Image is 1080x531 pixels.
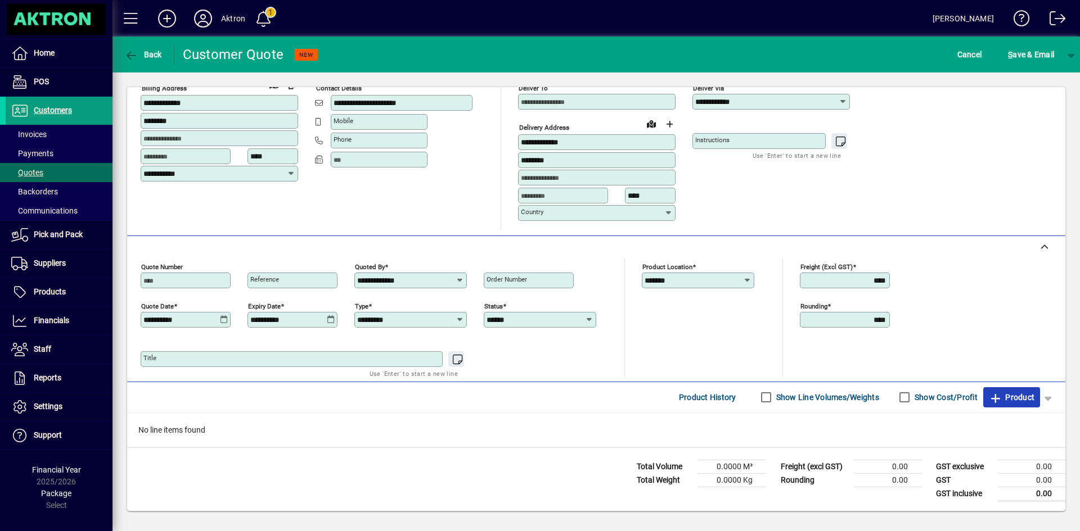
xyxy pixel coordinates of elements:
[800,302,827,310] mat-label: Rounding
[6,125,112,144] a: Invoices
[334,135,352,143] mat-label: Phone
[283,76,301,94] button: Copy to Delivery address
[34,430,62,439] span: Support
[521,208,543,216] mat-label: Country
[221,10,245,28] div: Aktron
[6,421,112,450] a: Support
[1008,50,1012,59] span: S
[1041,2,1066,39] a: Logout
[34,106,72,115] span: Customers
[34,77,49,86] span: POS
[11,206,78,215] span: Communications
[6,39,112,67] a: Home
[143,354,156,362] mat-label: Title
[642,262,692,270] mat-label: Product location
[124,50,162,59] span: Back
[6,221,112,249] a: Pick and Pack
[998,460,1065,473] td: 0.00
[912,392,978,403] label: Show Cost/Profit
[519,84,548,92] mat-label: Deliver To
[334,117,353,125] mat-label: Mobile
[6,335,112,364] a: Staff
[631,473,699,487] td: Total Weight
[34,230,83,239] span: Pick and Pack
[1008,46,1054,63] span: ave & Email
[141,262,183,270] mat-label: Quote number
[265,75,283,93] a: View on map
[775,473,854,487] td: Rounding
[753,149,841,162] mat-hint: Use 'Enter' to start a new line
[6,163,112,182] a: Quotes
[34,258,66,267] span: Suppliers
[355,262,385,270] mat-label: Quoted by
[185,8,221,29] button: Profile
[998,473,1065,487] td: 0.00
[11,168,43,177] span: Quotes
[930,473,998,487] td: GST
[699,473,766,487] td: 0.0000 Kg
[11,187,58,196] span: Backorders
[484,302,503,310] mat-label: Status
[11,149,53,158] span: Payments
[775,460,854,473] td: Freight (excl GST)
[487,275,527,283] mat-label: Order number
[1005,2,1030,39] a: Knowledge Base
[957,46,982,63] span: Cancel
[141,302,174,310] mat-label: Quote date
[355,302,368,310] mat-label: Type
[854,460,921,473] td: 0.00
[660,115,678,133] button: Choose address
[983,387,1040,407] button: Product
[854,473,921,487] td: 0.00
[642,115,660,133] a: View on map
[674,387,741,407] button: Product History
[183,46,284,63] div: Customer Quote
[6,201,112,220] a: Communications
[1002,44,1060,65] button: Save & Email
[933,10,994,28] div: [PERSON_NAME]
[6,393,112,421] a: Settings
[930,487,998,501] td: GST inclusive
[774,392,879,403] label: Show Line Volumes/Weights
[299,51,313,58] span: NEW
[998,487,1065,501] td: 0.00
[34,402,62,411] span: Settings
[6,182,112,201] a: Backorders
[989,388,1034,406] span: Product
[693,84,724,92] mat-label: Deliver via
[6,144,112,163] a: Payments
[370,367,458,380] mat-hint: Use 'Enter' to start a new line
[34,316,69,325] span: Financials
[34,373,61,382] span: Reports
[930,460,998,473] td: GST exclusive
[112,44,174,65] app-page-header-button: Back
[955,44,985,65] button: Cancel
[6,364,112,392] a: Reports
[248,302,281,310] mat-label: Expiry date
[11,130,47,139] span: Invoices
[6,249,112,278] a: Suppliers
[6,278,112,306] a: Products
[121,44,165,65] button: Back
[41,489,71,498] span: Package
[34,344,51,353] span: Staff
[695,136,730,144] mat-label: Instructions
[34,48,55,57] span: Home
[679,388,736,406] span: Product History
[6,68,112,96] a: POS
[149,8,185,29] button: Add
[32,465,81,474] span: Financial Year
[127,413,1065,447] div: No line items found
[34,287,66,296] span: Products
[800,262,853,270] mat-label: Freight (excl GST)
[699,460,766,473] td: 0.0000 M³
[631,460,699,473] td: Total Volume
[6,307,112,335] a: Financials
[250,275,279,283] mat-label: Reference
